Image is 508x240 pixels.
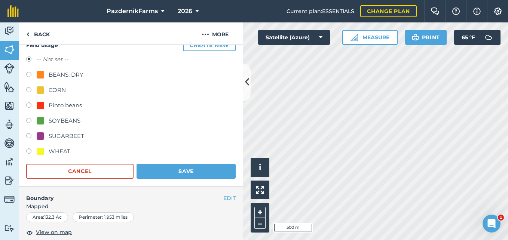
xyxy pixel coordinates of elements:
button: – [254,218,266,229]
img: svg+xml;base64,PHN2ZyB4bWxucz0iaHR0cDovL3d3dy53My5vcmcvMjAwMC9zdmciIHdpZHRoPSI1NiIgaGVpZ2h0PSI2MC... [4,81,15,93]
span: Mapped [19,202,243,210]
span: View on map [36,228,72,236]
span: i [259,163,261,172]
div: WHEAT [49,147,70,156]
img: svg+xml;base64,PD94bWwgdmVyc2lvbj0iMS4wIiBlbmNvZGluZz0idXRmLTgiPz4KPCEtLSBHZW5lcmF0b3I6IEFkb2JlIE... [4,119,15,130]
button: More [187,22,243,44]
button: Save [137,164,236,179]
img: A question mark icon [452,7,460,15]
button: Cancel [26,164,134,179]
button: Print [405,30,447,45]
img: svg+xml;base64,PD94bWwgdmVyc2lvbj0iMS4wIiBlbmNvZGluZz0idXRmLTgiPz4KPCEtLSBHZW5lcmF0b3I6IEFkb2JlIE... [4,225,15,232]
span: 65 ° F [462,30,475,45]
label: -- Not set -- [37,55,68,64]
div: CORN [49,86,66,95]
a: Change plan [360,5,417,17]
div: Perimeter : 1.953 miles [73,212,134,222]
img: svg+xml;base64,PD94bWwgdmVyc2lvbj0iMS4wIiBlbmNvZGluZz0idXRmLTgiPz4KPCEtLSBHZW5lcmF0b3I6IEFkb2JlIE... [4,194,15,204]
img: svg+xml;base64,PD94bWwgdmVyc2lvbj0iMS4wIiBlbmNvZGluZz0idXRmLTgiPz4KPCEtLSBHZW5lcmF0b3I6IEFkb2JlIE... [4,175,15,186]
img: svg+xml;base64,PHN2ZyB4bWxucz0iaHR0cDovL3d3dy53My5vcmcvMjAwMC9zdmciIHdpZHRoPSIxOCIgaGVpZ2h0PSIyNC... [26,228,33,237]
img: Two speech bubbles overlapping with the left bubble in the forefront [431,7,440,15]
button: 65 °F [454,30,501,45]
div: Area : 132.3 Ac [26,212,68,222]
img: svg+xml;base64,PD94bWwgdmVyc2lvbj0iMS4wIiBlbmNvZGluZz0idXRmLTgiPz4KPCEtLSBHZW5lcmF0b3I6IEFkb2JlIE... [4,156,15,167]
img: svg+xml;base64,PD94bWwgdmVyc2lvbj0iMS4wIiBlbmNvZGluZz0idXRmLTgiPz4KPCEtLSBHZW5lcmF0b3I6IEFkb2JlIE... [481,30,496,45]
img: svg+xml;base64,PHN2ZyB4bWxucz0iaHR0cDovL3d3dy53My5vcmcvMjAwMC9zdmciIHdpZHRoPSI5IiBoZWlnaHQ9IjI0Ii... [26,30,30,39]
button: Create new [183,39,236,51]
img: svg+xml;base64,PD94bWwgdmVyc2lvbj0iMS4wIiBlbmNvZGluZz0idXRmLTgiPz4KPCEtLSBHZW5lcmF0b3I6IEFkb2JlIE... [4,138,15,149]
span: Current plan : ESSENTIALS [287,7,354,15]
h4: Field usage [26,39,236,51]
img: svg+xml;base64,PHN2ZyB4bWxucz0iaHR0cDovL3d3dy53My5vcmcvMjAwMC9zdmciIHdpZHRoPSIxOSIgaGVpZ2h0PSIyNC... [412,33,419,42]
div: Pinto beans [49,101,82,110]
button: Measure [342,30,398,45]
img: Four arrows, one pointing top left, one top right, one bottom right and the last bottom left [256,186,264,194]
span: 2026 [178,7,192,16]
img: svg+xml;base64,PD94bWwgdmVyc2lvbj0iMS4wIiBlbmNvZGluZz0idXRmLTgiPz4KPCEtLSBHZW5lcmF0b3I6IEFkb2JlIE... [4,25,15,37]
div: SUGARBEET [49,132,84,141]
div: SOYBEANS [49,116,80,125]
span: 1 [498,215,504,221]
button: + [254,207,266,218]
span: PazdernikFarms [107,7,158,16]
img: svg+xml;base64,PD94bWwgdmVyc2lvbj0iMS4wIiBlbmNvZGluZz0idXRmLTgiPz4KPCEtLSBHZW5lcmF0b3I6IEFkb2JlIE... [4,63,15,74]
button: EDIT [223,194,236,202]
button: View on map [26,228,72,237]
img: svg+xml;base64,PHN2ZyB4bWxucz0iaHR0cDovL3d3dy53My5vcmcvMjAwMC9zdmciIHdpZHRoPSI1NiIgaGVpZ2h0PSI2MC... [4,100,15,111]
div: BEANS: DRY [49,70,83,79]
img: fieldmargin Logo [7,5,19,17]
img: svg+xml;base64,PHN2ZyB4bWxucz0iaHR0cDovL3d3dy53My5vcmcvMjAwMC9zdmciIHdpZHRoPSIxNyIgaGVpZ2h0PSIxNy... [473,7,481,16]
iframe: Intercom live chat [483,215,501,233]
button: Satellite (Azure) [258,30,330,45]
img: A cog icon [493,7,502,15]
button: i [251,158,269,177]
a: Back [19,22,57,44]
img: Ruler icon [351,34,358,41]
img: svg+xml;base64,PHN2ZyB4bWxucz0iaHR0cDovL3d3dy53My5vcmcvMjAwMC9zdmciIHdpZHRoPSIyMCIgaGVpZ2h0PSIyNC... [202,30,209,39]
img: svg+xml;base64,PHN2ZyB4bWxucz0iaHR0cDovL3d3dy53My5vcmcvMjAwMC9zdmciIHdpZHRoPSI1NiIgaGVpZ2h0PSI2MC... [4,44,15,55]
h4: Boundary [19,187,223,202]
